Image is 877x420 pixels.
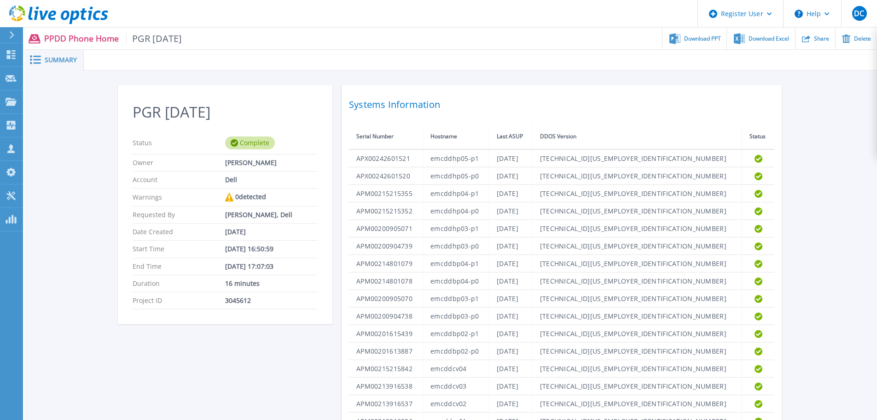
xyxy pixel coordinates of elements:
[532,167,742,185] td: [TECHNICAL_ID][US_EMPLOYER_IDENTIFICATION_NUMBER]
[532,395,742,413] td: [TECHNICAL_ID][US_EMPLOYER_IDENTIFICATION_NUMBER]
[133,136,225,149] p: Status
[225,280,318,287] div: 16 minutes
[489,220,533,237] td: [DATE]
[489,185,533,202] td: [DATE]
[489,202,533,220] td: [DATE]
[349,360,423,378] td: APM00215215842
[133,159,225,166] p: Owner
[489,255,533,272] td: [DATE]
[854,10,864,17] span: DC
[532,290,742,308] td: [TECHNICAL_ID][US_EMPLOYER_IDENTIFICATION_NUMBER]
[423,202,489,220] td: emcddhp04-p0
[133,245,225,253] p: Start Time
[489,395,533,413] td: [DATE]
[44,33,182,44] p: PPDD Phone Home
[225,211,318,219] div: [PERSON_NAME], Dell
[532,220,742,237] td: [TECHNICAL_ID][US_EMPLOYER_IDENTIFICATION_NUMBER]
[423,360,489,378] td: emcddcv04
[225,159,318,166] div: [PERSON_NAME]
[423,272,489,290] td: emcddbp04-p0
[133,211,225,219] p: Requested By
[225,136,275,149] div: Complete
[349,167,423,185] td: APX00242601520
[133,193,225,201] p: Warnings
[349,290,423,308] td: APM00200905070
[489,167,533,185] td: [DATE]
[489,343,533,360] td: [DATE]
[423,220,489,237] td: emcddhp03-p1
[532,149,742,167] td: [TECHNICAL_ID][US_EMPLOYER_IDENTIFICATION_NUMBER]
[532,378,742,395] td: [TECHNICAL_ID][US_EMPLOYER_IDENTIFICATION_NUMBER]
[133,297,225,304] p: Project ID
[423,124,489,149] th: Hostname
[349,237,423,255] td: APM00200904739
[225,245,318,253] div: [DATE] 16:50:59
[489,124,533,149] th: Last ASUP
[854,36,871,41] span: Delete
[532,255,742,272] td: [TECHNICAL_ID][US_EMPLOYER_IDENTIFICATION_NUMBER]
[45,57,77,63] span: Summary
[133,263,225,270] p: End Time
[423,255,489,272] td: emcddbp04-p1
[349,308,423,325] td: APM00200904738
[742,124,774,149] th: Status
[133,104,318,121] h2: PGR [DATE]
[684,36,721,41] span: Download PPT
[349,149,423,167] td: APX00242601521
[349,395,423,413] td: APM00213916537
[489,290,533,308] td: [DATE]
[423,395,489,413] td: emcddcv02
[126,33,182,44] span: PGR [DATE]
[489,378,533,395] td: [DATE]
[489,272,533,290] td: [DATE]
[225,228,318,236] div: [DATE]
[423,308,489,325] td: emcddbp03-p0
[532,202,742,220] td: [TECHNICAL_ID][US_EMPLOYER_IDENTIFICATION_NUMBER]
[423,237,489,255] td: emcddhp03-p0
[133,228,225,236] p: Date Created
[489,360,533,378] td: [DATE]
[423,185,489,202] td: emcddhp04-p1
[532,272,742,290] td: [TECHNICAL_ID][US_EMPLOYER_IDENTIFICATION_NUMBER]
[349,272,423,290] td: APM00214801078
[349,255,423,272] td: APM00214801079
[225,176,318,183] div: Dell
[532,185,742,202] td: [TECHNICAL_ID][US_EMPLOYER_IDENTIFICATION_NUMBER]
[423,325,489,343] td: emcddbp02-p1
[423,149,489,167] td: emcddhp05-p1
[814,36,829,41] span: Share
[225,193,318,201] div: 0 detected
[423,167,489,185] td: emcddhp05-p0
[349,220,423,237] td: APM00200905071
[349,378,423,395] td: APM00213916538
[423,343,489,360] td: emcddbp02-p0
[423,290,489,308] td: emcddbp03-p1
[489,325,533,343] td: [DATE]
[749,36,789,41] span: Download Excel
[532,124,742,149] th: DDOS Version
[133,280,225,287] p: Duration
[532,237,742,255] td: [TECHNICAL_ID][US_EMPLOYER_IDENTIFICATION_NUMBER]
[349,96,774,113] h2: Systems Information
[349,185,423,202] td: APM00215215355
[489,237,533,255] td: [DATE]
[532,343,742,360] td: [TECHNICAL_ID][US_EMPLOYER_IDENTIFICATION_NUMBER]
[489,149,533,167] td: [DATE]
[423,378,489,395] td: emcddcv03
[489,308,533,325] td: [DATE]
[349,343,423,360] td: APM00201613887
[349,124,423,149] th: Serial Number
[225,297,318,304] div: 3045612
[532,308,742,325] td: [TECHNICAL_ID][US_EMPLOYER_IDENTIFICATION_NUMBER]
[133,176,225,183] p: Account
[532,360,742,378] td: [TECHNICAL_ID][US_EMPLOYER_IDENTIFICATION_NUMBER]
[225,263,318,270] div: [DATE] 17:07:03
[349,202,423,220] td: APM00215215352
[532,325,742,343] td: [TECHNICAL_ID][US_EMPLOYER_IDENTIFICATION_NUMBER]
[349,325,423,343] td: APM00201615439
